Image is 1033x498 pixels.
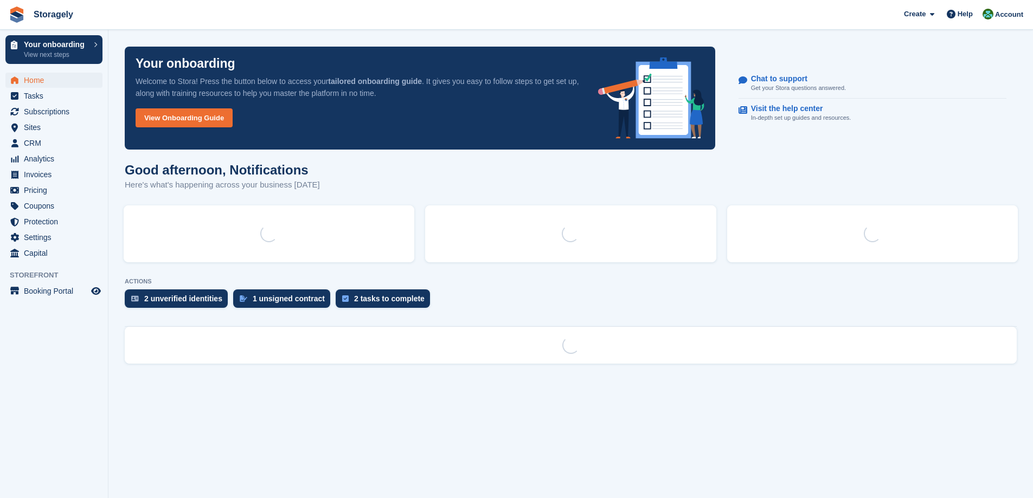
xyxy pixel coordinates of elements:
[125,179,320,191] p: Here's what's happening across your business [DATE]
[598,57,704,139] img: onboarding-info-6c161a55d2c0e0a8cae90662b2fe09162a5109e8cc188191df67fb4f79e88e88.svg
[5,167,102,182] a: menu
[5,35,102,64] a: Your onboarding View next steps
[24,230,89,245] span: Settings
[5,151,102,166] a: menu
[5,245,102,261] a: menu
[24,198,89,214] span: Coupons
[125,289,233,313] a: 2 unverified identities
[751,113,851,122] p: In-depth set up guides and resources.
[995,9,1023,20] span: Account
[5,104,102,119] a: menu
[136,108,233,127] a: View Onboarding Guide
[24,245,89,261] span: Capital
[233,289,336,313] a: 1 unsigned contract
[24,50,88,60] p: View next steps
[24,120,89,135] span: Sites
[5,120,102,135] a: menu
[5,283,102,299] a: menu
[5,73,102,88] a: menu
[89,284,102,297] a: Preview store
[24,135,89,151] span: CRM
[5,135,102,151] a: menu
[24,104,89,119] span: Subscriptions
[24,283,89,299] span: Booking Portal
[751,104,843,113] p: Visit the help center
[983,9,993,20] img: Notifications
[24,41,88,48] p: Your onboarding
[5,230,102,245] a: menu
[24,73,89,88] span: Home
[5,183,102,198] a: menu
[240,295,247,302] img: contract_signature_icon-13c848040528278c33f63329250d36e43548de30e8caae1d1a13099fd9432cc5.svg
[125,163,320,177] h1: Good afternoon, Notifications
[5,88,102,104] a: menu
[342,295,349,302] img: task-75834270c22a3079a89374b754ae025e5fb1db73e45f91037f5363f120a921f8.svg
[10,270,108,281] span: Storefront
[354,294,425,303] div: 2 tasks to complete
[328,77,422,86] strong: tailored onboarding guide
[136,75,581,99] p: Welcome to Stora! Press the button below to access your . It gives you easy to follow steps to ge...
[131,295,139,302] img: verify_identity-adf6edd0f0f0b5bbfe63781bf79b02c33cf7c696d77639b501bdc392416b5a36.svg
[904,9,926,20] span: Create
[253,294,325,303] div: 1 unsigned contract
[24,214,89,229] span: Protection
[5,198,102,214] a: menu
[144,294,222,303] div: 2 unverified identities
[5,214,102,229] a: menu
[751,74,837,83] p: Chat to support
[24,88,89,104] span: Tasks
[739,69,1006,99] a: Chat to support Get your Stora questions answered.
[24,151,89,166] span: Analytics
[24,167,89,182] span: Invoices
[336,289,435,313] a: 2 tasks to complete
[739,99,1006,128] a: Visit the help center In-depth set up guides and resources.
[136,57,235,70] p: Your onboarding
[125,278,1017,285] p: ACTIONS
[9,7,25,23] img: stora-icon-8386f47178a22dfd0bd8f6a31ec36ba5ce8667c1dd55bd0f319d3a0aa187defe.svg
[29,5,78,23] a: Storagely
[751,83,846,93] p: Get your Stora questions answered.
[24,183,89,198] span: Pricing
[958,9,973,20] span: Help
